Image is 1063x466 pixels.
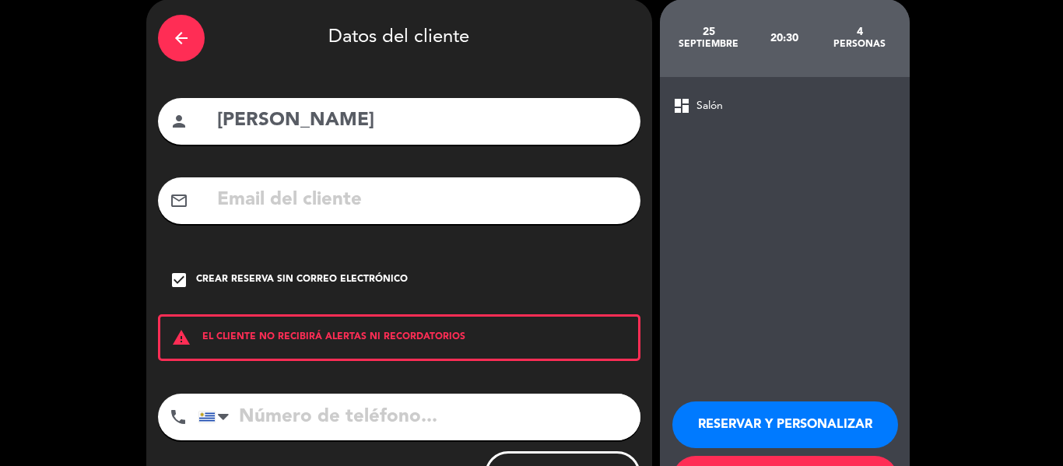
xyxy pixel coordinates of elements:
[170,112,188,131] i: person
[216,105,629,137] input: Nombre del cliente
[746,11,822,65] div: 20:30
[158,11,640,65] div: Datos del cliente
[160,328,202,347] i: warning
[199,394,235,440] div: Uruguay: +598
[198,394,640,440] input: Número de teléfono...
[672,26,747,38] div: 25
[172,29,191,47] i: arrow_back
[216,184,629,216] input: Email del cliente
[822,26,897,38] div: 4
[170,191,188,210] i: mail_outline
[672,96,691,115] span: dashboard
[696,97,723,115] span: Salón
[169,408,188,426] i: phone
[170,271,188,289] i: check_box
[672,401,898,448] button: RESERVAR Y PERSONALIZAR
[196,272,408,288] div: Crear reserva sin correo electrónico
[822,38,897,51] div: personas
[158,314,640,361] div: EL CLIENTE NO RECIBIRÁ ALERTAS NI RECORDATORIOS
[672,38,747,51] div: septiembre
